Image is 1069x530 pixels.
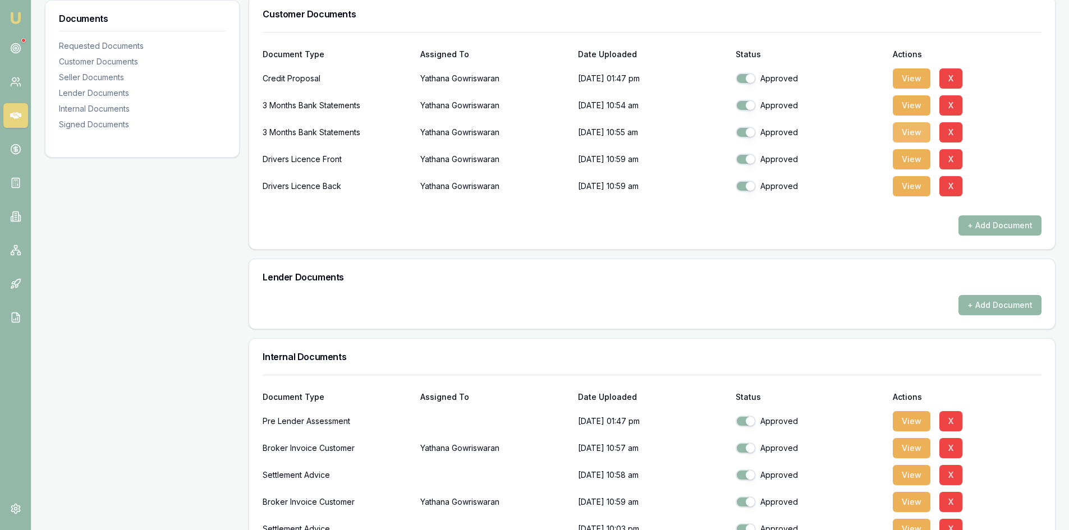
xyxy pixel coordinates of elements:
[578,148,727,170] p: [DATE] 10:59 am
[263,491,411,513] div: Broker Invoice Customer
[958,215,1042,236] button: + Add Document
[893,492,930,512] button: View
[263,410,411,432] div: Pre Lender Assessment
[939,465,962,485] button: X
[59,87,226,99] div: Lender Documents
[420,121,569,144] p: Yathana Gowriswaran
[420,175,569,197] p: Yathana Gowriswaran
[59,119,226,130] div: Signed Documents
[893,95,930,116] button: View
[59,14,226,23] h3: Documents
[263,437,411,459] div: Broker Invoice Customer
[420,437,569,459] p: Yathana Gowriswaran
[578,464,727,486] p: [DATE] 10:58 am
[893,149,930,169] button: View
[263,10,1042,19] h3: Customer Documents
[893,393,1042,401] div: Actions
[263,148,411,170] div: Drivers Licence Front
[263,121,411,144] div: 3 Months Bank Statements
[939,492,962,512] button: X
[736,393,884,401] div: Status
[736,73,884,84] div: Approved
[736,181,884,192] div: Approved
[893,50,1042,58] div: Actions
[893,438,930,458] button: View
[736,443,884,454] div: Approved
[578,175,727,197] p: [DATE] 10:59 am
[420,491,569,513] p: Yathana Gowriswaran
[420,94,569,117] p: Yathana Gowriswaran
[578,437,727,459] p: [DATE] 10:57 am
[939,122,962,142] button: X
[893,122,930,142] button: View
[420,50,569,58] div: Assigned To
[578,393,727,401] div: Date Uploaded
[578,121,727,144] p: [DATE] 10:55 am
[939,68,962,89] button: X
[736,127,884,138] div: Approved
[893,411,930,431] button: View
[263,94,411,117] div: 3 Months Bank Statements
[420,393,569,401] div: Assigned To
[263,393,411,401] div: Document Type
[736,416,884,427] div: Approved
[263,67,411,90] div: Credit Proposal
[958,295,1042,315] button: + Add Document
[736,154,884,165] div: Approved
[420,148,569,170] p: Yathana Gowriswaran
[893,465,930,485] button: View
[420,67,569,90] p: Yathana Gowriswaran
[59,103,226,114] div: Internal Documents
[263,273,1042,282] h3: Lender Documents
[939,176,962,196] button: X
[578,410,727,432] p: [DATE] 01:47 pm
[9,11,22,25] img: emu-icon-u.png
[263,352,1042,361] h3: Internal Documents
[59,40,226,52] div: Requested Documents
[736,496,884,508] div: Approved
[263,50,411,58] div: Document Type
[939,95,962,116] button: X
[736,50,884,58] div: Status
[736,100,884,111] div: Approved
[893,176,930,196] button: View
[893,68,930,89] button: View
[59,72,226,83] div: Seller Documents
[578,94,727,117] p: [DATE] 10:54 am
[939,149,962,169] button: X
[59,56,226,67] div: Customer Documents
[263,175,411,197] div: Drivers Licence Back
[736,469,884,481] div: Approved
[578,67,727,90] p: [DATE] 01:47 pm
[939,438,962,458] button: X
[939,411,962,431] button: X
[263,464,411,486] div: Settlement Advice
[578,50,727,58] div: Date Uploaded
[578,491,727,513] p: [DATE] 10:59 am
